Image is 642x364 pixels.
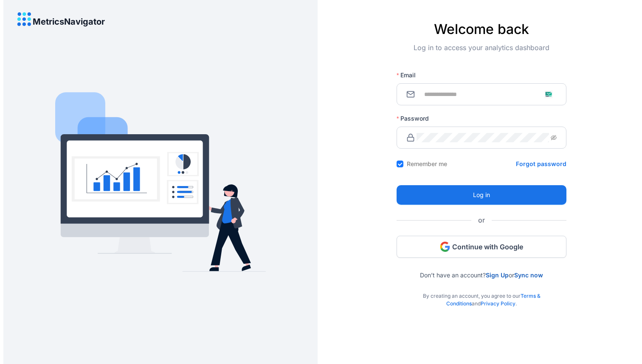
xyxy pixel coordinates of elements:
span: Remember me [403,160,451,168]
input: Email [417,90,557,99]
div: By creating an account, you agree to our and . [397,279,566,308]
button: Continue with Google [397,236,566,258]
span: eye-invisible [551,135,557,141]
div: Don’t have an account? or [397,258,566,279]
h4: MetricsNavigator [33,17,105,26]
a: Forgot password [516,160,566,168]
button: Log in [397,185,566,205]
label: Email [397,71,422,79]
span: Log in [473,190,490,200]
h4: Welcome back [397,21,566,37]
a: Privacy Policy [481,300,515,307]
a: Sync now [514,271,543,279]
input: Password [417,133,549,142]
span: Continue with Google [452,242,523,251]
a: Sign Up [486,271,509,279]
div: Log in to access your analytics dashboard [397,42,566,66]
span: or [471,215,492,226]
label: Password [397,114,435,123]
